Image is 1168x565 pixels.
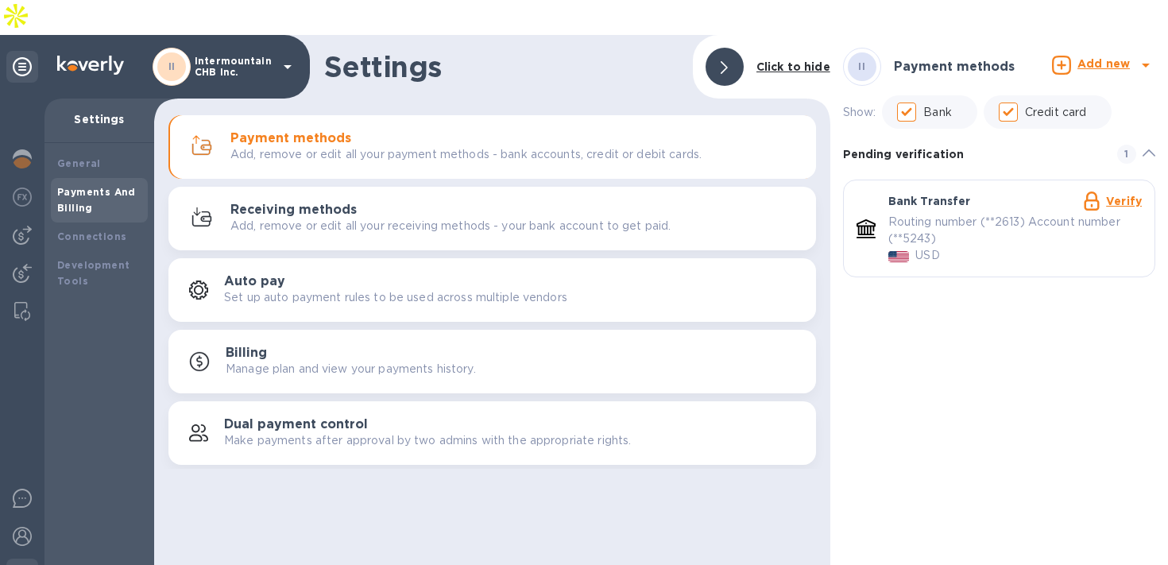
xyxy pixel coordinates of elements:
[923,104,952,121] p: Bank
[1106,195,1142,207] a: Verify
[224,289,567,306] p: Set up auto payment rules to be used across multiple vendors
[1077,57,1130,70] b: Add new
[843,104,876,121] p: Show:
[1025,104,1086,121] p: Credit card
[168,60,176,72] b: II
[224,417,368,432] h3: Dual payment control
[168,401,816,465] button: Dual payment controlMake payments after approval by two admins with the appropriate rights.
[230,131,351,146] h3: Payment methods
[195,56,274,78] p: Intermountain CHB Inc.
[57,186,136,214] b: Payments And Billing
[57,230,126,242] b: Connections
[894,60,1015,75] h3: Payment methods
[168,330,816,393] button: BillingManage plan and view your payments history.
[57,111,141,127] p: Settings
[915,247,939,264] p: USD
[858,60,865,72] b: II
[13,188,32,207] img: Foreign exchange
[888,214,1129,247] p: Routing number (**2613) Account number (**5243)
[226,361,476,377] p: Manage plan and view your payments history.
[324,50,680,83] h1: Settings
[57,56,124,75] img: Logo
[168,115,816,179] button: Payment methodsAdd, remove or edit all your payment methods - bank accounts, credit or debit cards.
[843,129,1155,284] div: default-method
[843,129,1155,180] div: Pending verification 1
[888,251,910,262] img: USD
[6,51,38,83] div: Unpin categories
[888,193,971,209] p: Bank Transfer
[57,157,101,169] b: General
[226,346,267,361] h3: Billing
[230,146,702,163] p: Add, remove or edit all your payment methods - bank accounts, credit or debit cards.
[843,148,965,161] b: Pending verification
[230,203,357,218] h3: Receiving methods
[168,187,816,250] button: Receiving methodsAdd, remove or edit all your receiving methods - your bank account to get paid.
[224,274,285,289] h3: Auto pay
[57,259,130,287] b: Development Tools
[230,218,671,234] p: Add, remove or edit all your receiving methods - your bank account to get paid.
[224,432,631,449] p: Make payments after approval by two admins with the appropriate rights.
[1117,145,1136,164] span: 1
[756,60,830,73] b: Click to hide
[168,258,816,322] button: Auto paySet up auto payment rules to be used across multiple vendors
